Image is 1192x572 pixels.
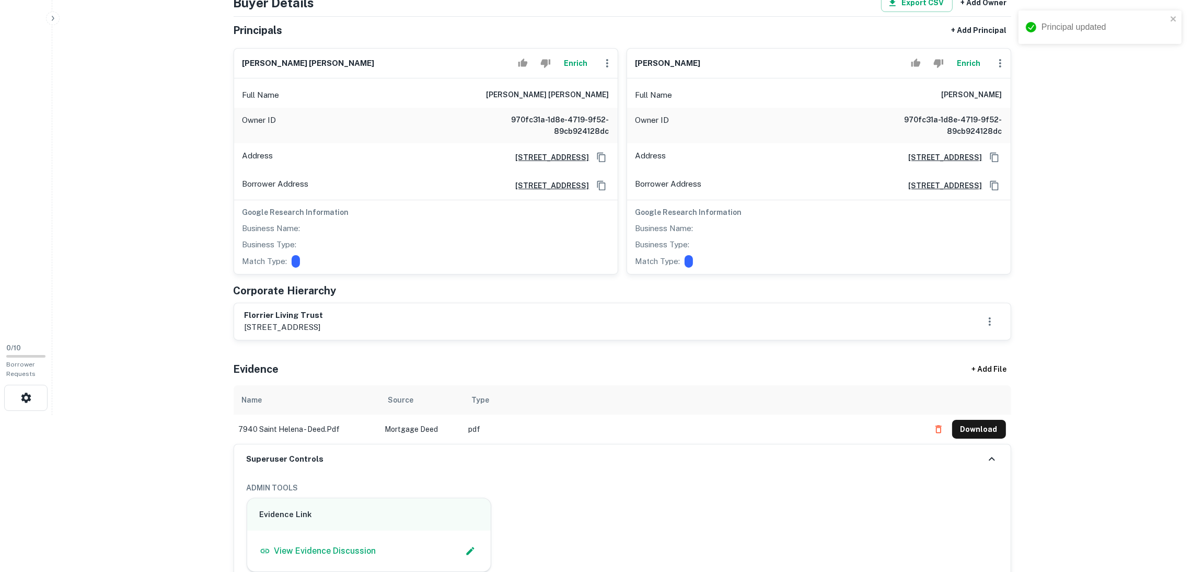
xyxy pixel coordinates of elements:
button: Copy Address [594,150,609,165]
a: [STREET_ADDRESS] [507,152,589,163]
p: Business Name: [635,222,693,235]
button: Copy Address [987,150,1002,165]
h5: Evidence [234,361,279,377]
h6: ADMIN TOOLS [247,482,998,494]
button: Copy Address [594,178,609,193]
button: Copy Address [987,178,1002,193]
div: Name [242,394,262,406]
td: Mortgage Deed [380,415,464,444]
span: 0 / 10 [6,344,21,352]
h5: Corporate Hierarchy [234,283,337,299]
p: Full Name [635,89,673,101]
td: 7940 saint helena - deed.pdf [234,415,380,444]
div: + Add File [953,360,1026,379]
th: Name [234,385,380,415]
button: Delete file [929,421,948,438]
p: Owner ID [635,114,669,137]
p: Business Type: [242,238,297,251]
h6: florrier living trust [245,310,323,322]
div: scrollable content [234,385,1011,444]
p: Borrower Address [242,178,309,193]
a: [STREET_ADDRESS] [900,152,982,163]
div: Source [388,394,414,406]
p: Address [242,150,273,165]
h6: 970fc31a-1d8e-4719-9f52-89cb924128dc [484,114,609,137]
button: Enrich [559,53,593,74]
button: Enrich [952,53,986,74]
a: View Evidence Discussion [260,545,376,557]
td: pdf [464,415,924,444]
p: Borrower Address [635,178,702,193]
div: Principal updated [1041,21,1167,33]
p: View Evidence Discussion [274,545,376,557]
h6: [PERSON_NAME] [942,89,1002,101]
p: Owner ID [242,114,276,137]
p: Full Name [242,89,280,101]
button: Reject [536,53,554,74]
button: Edit Slack Link [462,543,478,559]
h6: 970fc31a-1d8e-4719-9f52-89cb924128dc [877,114,1002,137]
button: Reject [929,53,947,74]
h6: [PERSON_NAME] [PERSON_NAME] [242,58,375,70]
h6: Google Research Information [635,207,1002,218]
p: Match Type: [635,255,680,268]
th: Source [380,385,464,415]
button: close [1170,15,1177,25]
iframe: Chat Widget [1140,488,1192,539]
h6: Evidence Link [260,509,479,521]
span: Borrower Requests [6,361,36,377]
button: Accept [514,53,532,74]
p: Business Type: [635,238,690,251]
h6: [PERSON_NAME] [PERSON_NAME] [487,89,609,101]
h6: Google Research Information [242,207,609,218]
p: Match Type: [242,255,287,268]
p: Address [635,150,666,165]
h6: Superuser Controls [247,453,324,465]
th: Type [464,385,924,415]
h6: [PERSON_NAME] [635,58,701,70]
h5: Principals [234,22,283,38]
p: [STREET_ADDRESS] [245,321,323,334]
div: Type [472,394,490,406]
a: [STREET_ADDRESS] [900,180,982,191]
button: Download [952,420,1006,439]
p: Business Name: [242,222,300,235]
a: [STREET_ADDRESS] [507,180,589,191]
button: + Add Principal [947,21,1011,40]
button: Accept [907,53,925,74]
